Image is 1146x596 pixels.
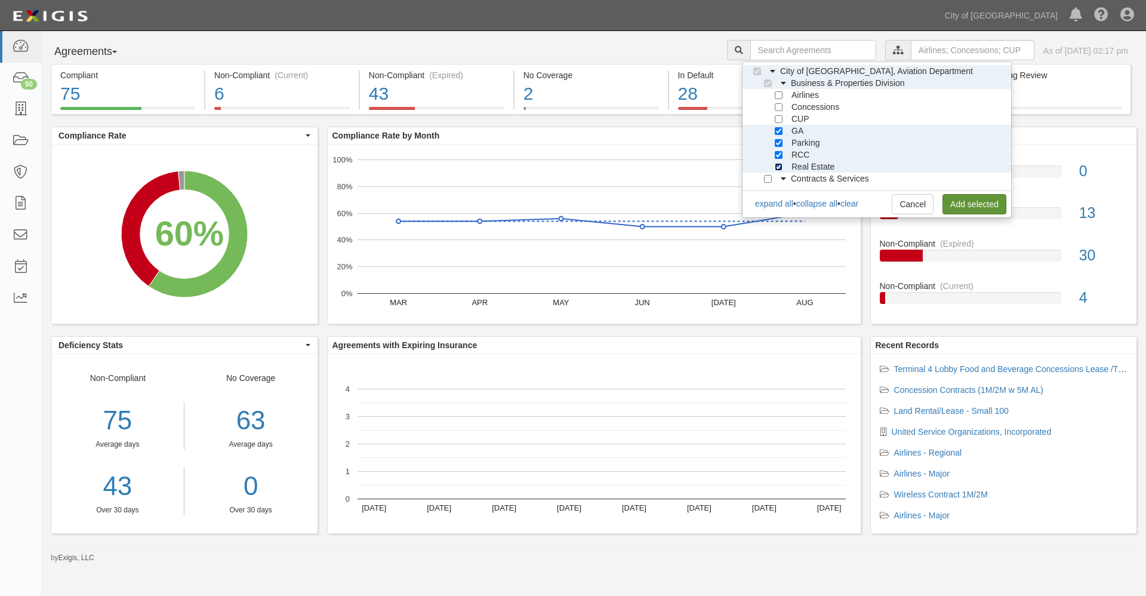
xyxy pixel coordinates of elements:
[205,107,359,116] a: Non-Compliant(Current)6
[1043,45,1128,57] div: As of [DATE] 02:17 pm
[940,280,974,292] div: (Current)
[427,503,451,512] text: [DATE]
[791,90,819,100] span: Airlines
[332,340,478,350] b: Agreements with Expiring Insurance
[328,145,861,324] svg: A chart.
[791,78,905,88] span: Business & Properties Division
[332,155,353,164] text: 100%
[51,553,94,563] small: by
[880,153,1128,196] a: No Coverage0
[51,145,318,324] svg: A chart.
[791,162,834,171] span: Real Estate
[894,490,988,499] a: Wireless Contract 1M/2M
[1070,287,1136,309] div: 4
[51,505,184,515] div: Over 30 days
[621,503,646,512] text: [DATE]
[751,503,776,512] text: [DATE]
[791,138,820,148] span: Parking
[51,127,318,144] button: Compliance Rate
[193,440,309,450] div: Average days
[1070,161,1136,182] div: 0
[880,280,1128,314] a: Non-Compliant(Current)4
[193,402,309,440] div: 63
[345,494,349,503] text: 0
[978,107,1131,116] a: Pending Review11
[894,469,950,478] a: Airlines - Major
[880,238,1128,280] a: Non-Compliant(Expired)30
[940,238,974,250] div: (Expired)
[686,503,711,512] text: [DATE]
[51,372,184,515] div: Non-Compliant
[523,81,659,107] div: 2
[894,448,962,457] a: Airlines - Regional
[345,412,349,421] text: 3
[332,131,440,140] b: Compliance Rate by Month
[939,4,1064,27] a: City of [GEOGRAPHIC_DATA]
[678,69,814,81] div: In Default
[360,107,513,116] a: Non-Compliant(Expired)43
[871,238,1137,250] div: Non-Compliant
[669,107,822,116] a: In Default28
[328,354,861,533] svg: A chart.
[51,402,184,440] div: 75
[796,298,813,307] text: AUG
[894,406,1009,416] a: Land Rental/Lease - Small 100
[58,554,94,562] a: Exigis, LLC
[193,505,309,515] div: Over 30 days
[51,107,204,116] a: Compliant75
[634,298,649,307] text: JUN
[750,40,876,60] input: Search Agreements
[58,130,303,142] span: Compliance Rate
[337,208,352,217] text: 60%
[9,5,91,27] img: logo-5460c22ac91f19d4615b14bd174203de0afe785f0fc80cf4dbbc73dc1793850b.png
[678,81,814,107] div: 28
[60,81,195,107] div: 75
[341,289,352,298] text: 0%
[880,195,1128,238] a: In Default13
[817,503,841,512] text: [DATE]
[369,69,504,81] div: Non-Compliant (Expired)
[557,503,581,512] text: [DATE]
[755,199,793,208] a: expand all
[214,69,350,81] div: Non-Compliant (Current)
[894,511,950,520] a: Airlines - Major
[275,69,308,81] div: (Current)
[51,337,318,354] button: Deficiency Stats
[155,209,224,258] div: 60%
[711,298,735,307] text: [DATE]
[987,69,1122,81] div: Pending Review
[791,114,809,124] span: CUP
[911,40,1034,60] input: Airlines; Concessions; CUP
[894,385,1044,395] a: Concession Contracts (1M/2M w 5M AL)
[345,440,349,448] text: 2
[515,107,668,116] a: No Coverage2
[214,81,350,107] div: 6
[892,427,1052,437] a: United Service Organizations, Incorporated
[193,468,309,505] a: 0
[791,174,869,183] span: Contracts & Services
[791,126,803,136] span: GA
[876,340,939,350] b: Recent Records
[60,69,195,81] div: Compliant
[345,385,349,394] text: 4
[791,102,839,112] span: Concessions
[51,468,184,505] a: 43
[51,40,140,64] button: Agreements
[337,262,352,271] text: 20%
[942,194,1006,214] a: Add selected
[390,298,407,307] text: MAR
[492,503,516,512] text: [DATE]
[892,194,934,214] a: Cancel
[362,503,386,512] text: [DATE]
[780,66,973,76] span: City of [GEOGRAPHIC_DATA], Aviation Department
[184,372,318,515] div: No Coverage
[472,298,488,307] text: APR
[51,440,184,450] div: Average days
[21,79,37,90] div: 50
[1094,8,1108,23] i: Help Center - Complianz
